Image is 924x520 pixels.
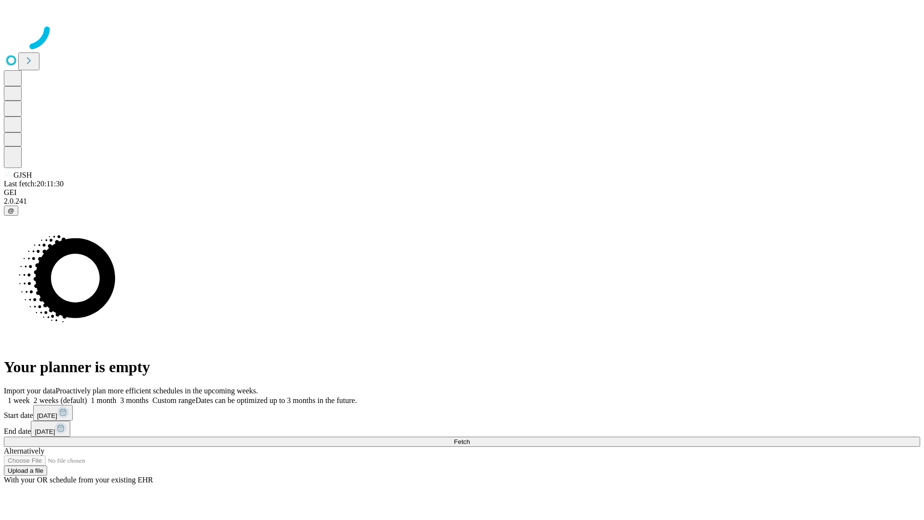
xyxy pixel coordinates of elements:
[13,171,32,179] span: GJSH
[4,180,64,188] span: Last fetch: 20:11:30
[4,405,920,421] div: Start date
[37,412,57,419] span: [DATE]
[4,387,56,395] span: Import your data
[195,396,357,404] span: Dates can be optimized up to 3 months in the future.
[153,396,195,404] span: Custom range
[120,396,149,404] span: 3 months
[4,358,920,376] h1: Your planner is empty
[4,206,18,216] button: @
[4,421,920,437] div: End date
[4,476,153,484] span: With your OR schedule from your existing EHR
[34,396,87,404] span: 2 weeks (default)
[4,197,920,206] div: 2.0.241
[4,188,920,197] div: GEI
[91,396,116,404] span: 1 month
[31,421,70,437] button: [DATE]
[4,437,920,447] button: Fetch
[8,207,14,214] span: @
[4,466,47,476] button: Upload a file
[56,387,258,395] span: Proactively plan more efficient schedules in the upcoming weeks.
[33,405,73,421] button: [DATE]
[4,447,44,455] span: Alternatively
[35,428,55,435] span: [DATE]
[8,396,30,404] span: 1 week
[454,438,470,445] span: Fetch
